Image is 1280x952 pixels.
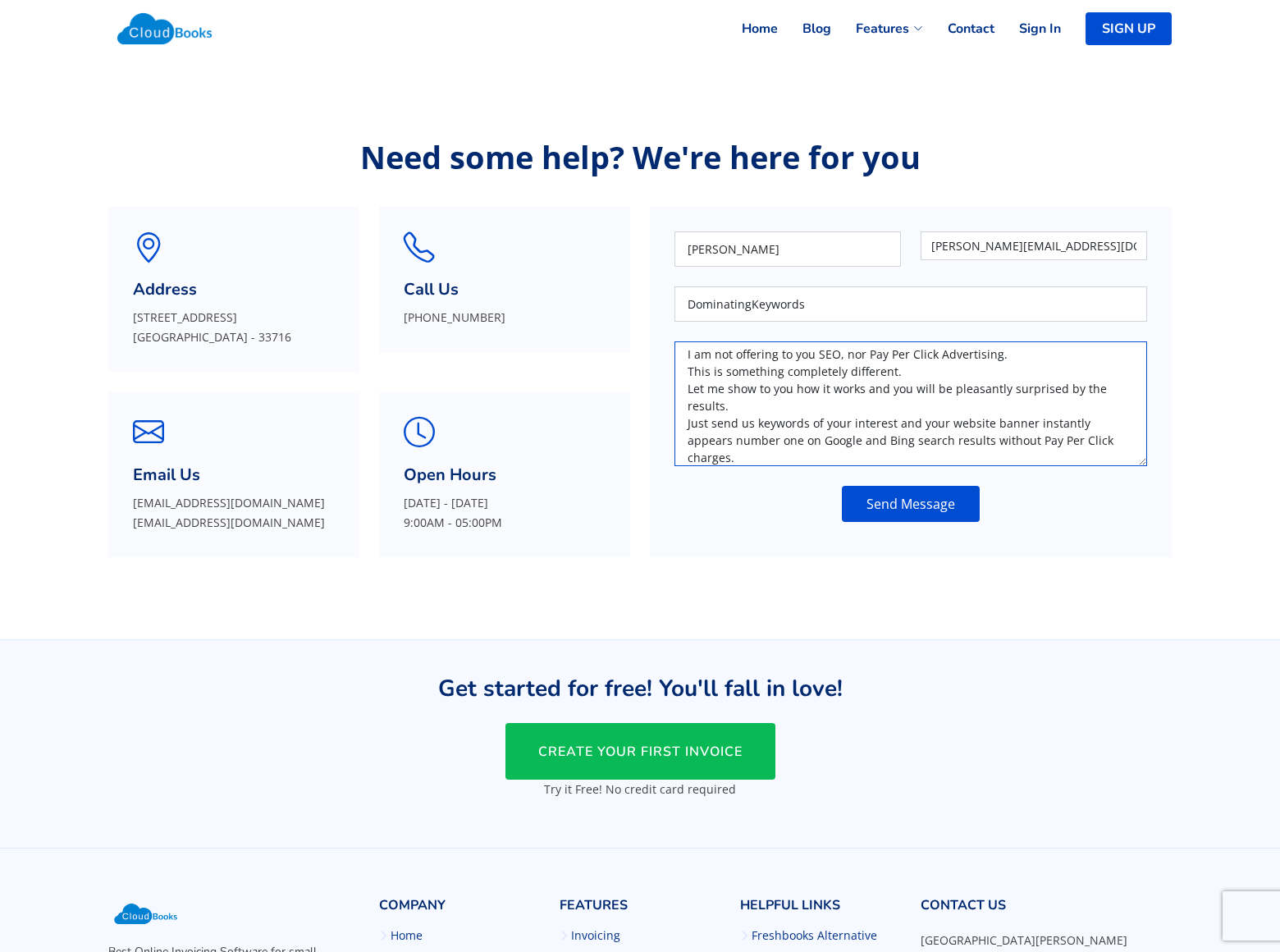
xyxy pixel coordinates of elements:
[778,11,831,47] a: Blog
[279,677,1001,700] h3: Get started for free! You'll fall in love!
[571,930,620,941] a: Invoicing
[921,898,1172,923] h4: Contact Us
[133,465,335,485] h3: Email Us
[133,280,335,300] h3: Address
[560,898,720,923] h4: Features
[842,486,980,522] button: Send Message
[108,140,1172,174] p: Need some help? We're here for you
[505,723,775,780] a: CREATE YOUR FIRST INVOICE
[379,898,540,923] h4: Company
[717,11,778,47] a: Home
[740,898,901,923] h4: Helpful Links
[752,930,877,941] a: Freshbooks Alternative
[921,231,1147,260] input: Your Email
[404,308,606,327] p: [PHONE_NUMBER]
[404,493,606,533] p: [DATE] - [DATE] 9:00AM - 05:00PM
[856,19,909,39] span: Features
[404,280,606,300] h3: Call Us
[923,11,994,47] a: Contact
[133,308,335,347] p: [STREET_ADDRESS] [GEOGRAPHIC_DATA] - 33716
[108,4,221,53] img: Cloudbooks Logo
[108,898,183,931] img: Cloudbooks Logo
[404,465,606,485] h3: Open Hours
[831,11,923,47] a: Features
[391,930,423,941] a: Home
[133,493,335,533] p: [EMAIL_ADDRESS][DOMAIN_NAME] [EMAIL_ADDRESS][DOMAIN_NAME]
[538,743,743,761] span: CREATE YOUR FIRST INVOICE
[674,286,1147,322] input: Subject
[1086,12,1172,45] a: SIGN UP
[279,780,1001,798] p: Try it Free! No credit card required
[674,231,901,267] input: Your Name
[994,11,1061,47] a: Sign In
